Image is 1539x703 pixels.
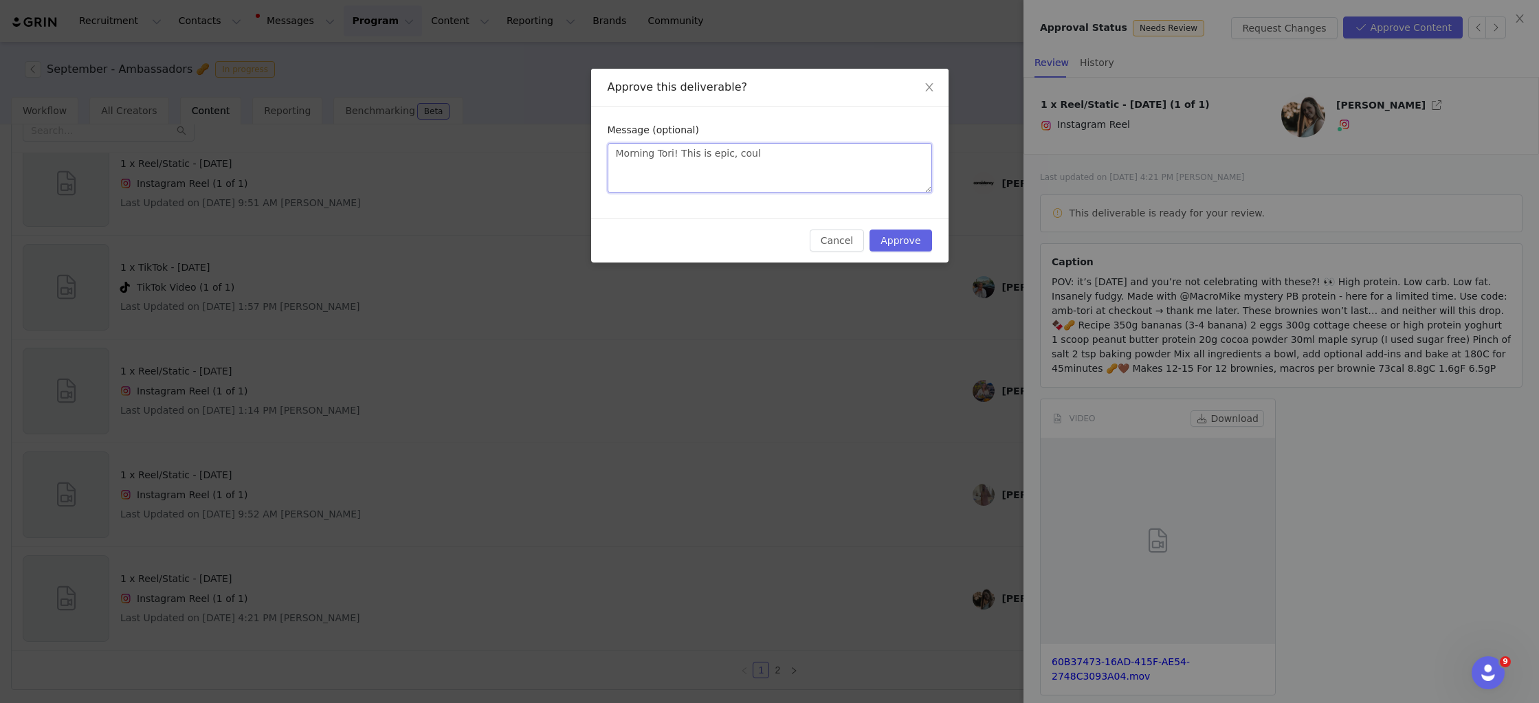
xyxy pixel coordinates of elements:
[1500,656,1511,667] span: 9
[924,82,935,93] i: icon: close
[870,230,931,252] button: Approve
[810,230,864,252] button: Cancel
[608,124,699,135] label: Message (optional)
[1472,656,1505,689] iframe: Intercom live chat
[608,80,932,95] div: Approve this deliverable?
[910,69,949,107] button: Close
